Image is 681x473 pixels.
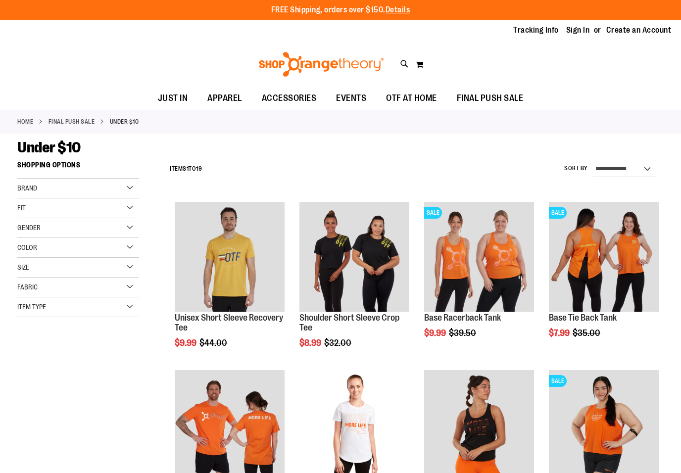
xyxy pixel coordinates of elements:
a: Base Racerback Tank [424,313,501,323]
a: Product image for Base Racerback TankSALE [424,202,534,313]
div: product [544,197,664,363]
img: Product image for Base Racerback Tank [424,202,534,312]
span: SALE [549,375,567,387]
span: OTF AT HOME [386,87,437,109]
img: Product image for Unisex Short Sleeve Recovery Tee [175,202,285,312]
span: $7.99 [549,328,571,338]
a: Home [17,117,33,126]
p: FREE Shipping, orders over $150. [271,4,410,16]
span: Brand [17,184,37,192]
img: Product image for Shoulder Short Sleeve Crop Tee [299,202,409,312]
a: Base Tie Back Tank [549,313,617,323]
span: $35.00 [573,328,602,338]
img: Shop Orangetheory [257,52,386,77]
a: FINAL PUSH SALE [49,117,95,126]
span: $32.00 [324,338,353,348]
span: APPAREL [207,87,242,109]
span: Size [17,263,29,271]
a: Tracking Info [513,25,559,36]
a: OTF AT HOME [376,87,447,110]
span: 1 [187,165,189,172]
span: 19 [196,165,202,172]
span: SALE [424,207,442,219]
strong: Under $10 [110,117,139,126]
a: Product image for Base Tie Back TankSALE [549,202,659,313]
a: EVENTS [326,87,376,110]
span: EVENTS [336,87,366,109]
span: Fit [17,204,26,212]
a: FINAL PUSH SALE [447,87,534,109]
span: Gender [17,224,41,232]
span: $9.99 [424,328,447,338]
span: Under $10 [17,139,81,156]
span: SALE [549,207,567,219]
a: Product image for Unisex Short Sleeve Recovery Tee [175,202,285,313]
a: Create an Account [606,25,672,36]
a: Product image for Shoulder Short Sleeve Crop Tee [299,202,409,313]
a: ACCESSORIES [252,87,327,110]
img: Product image for Base Tie Back Tank [549,202,659,312]
span: JUST IN [158,87,188,109]
a: Shoulder Short Sleeve Crop Tee [299,313,399,332]
span: $8.99 [299,338,323,348]
span: Item Type [17,303,46,311]
a: Unisex Short Sleeve Recovery Tee [175,313,283,332]
span: Color [17,243,37,251]
h2: Items to [170,161,202,177]
label: Sort By [564,164,588,173]
span: ACCESSORIES [262,87,317,109]
span: Fabric [17,283,38,291]
span: $44.00 [199,338,229,348]
span: $9.99 [175,338,198,348]
a: Sign In [566,25,590,36]
strong: Shopping Options [17,156,139,179]
span: $39.50 [449,328,478,338]
a: JUST IN [148,87,198,110]
a: Details [386,5,410,14]
div: product [294,197,414,373]
span: FINAL PUSH SALE [457,87,524,109]
div: product [170,197,290,373]
div: product [419,197,539,363]
a: APPAREL [197,87,252,110]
